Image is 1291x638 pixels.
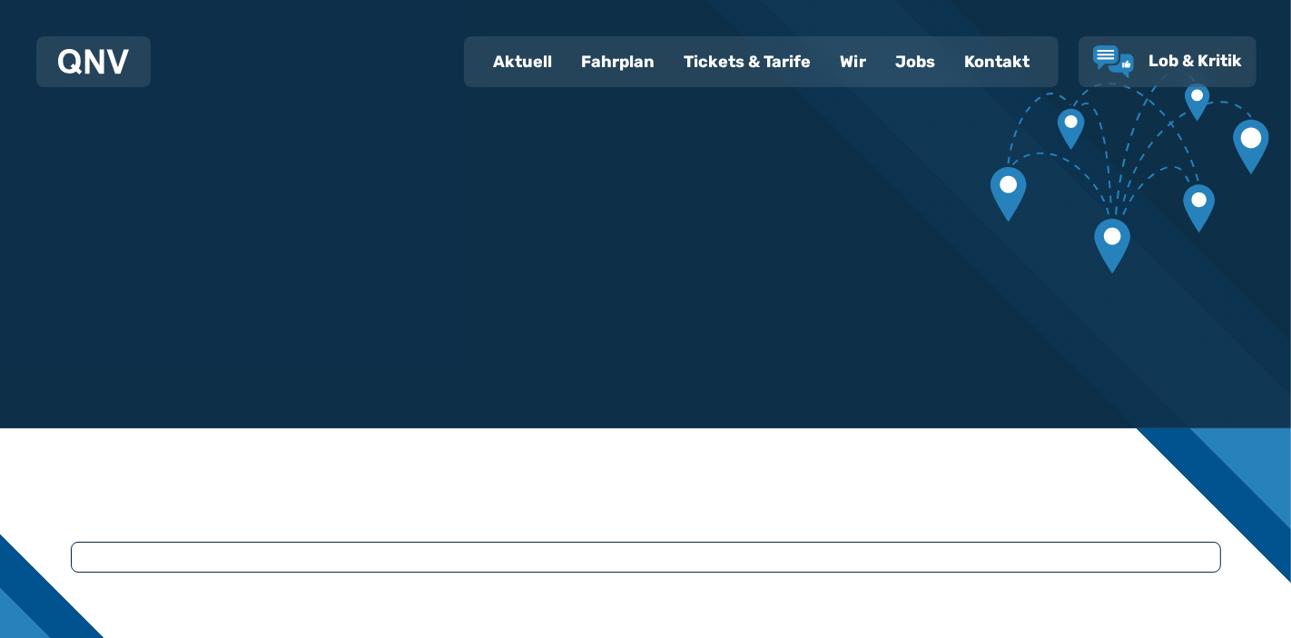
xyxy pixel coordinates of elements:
a: Jobs [881,38,950,85]
a: Lob & Kritik [1093,45,1242,78]
a: Wir [825,38,881,85]
img: Verbundene Kartenmarkierungen [990,35,1269,308]
a: QNV Logo [58,44,129,80]
a: Fahrplan [567,38,669,85]
a: Aktuell [478,38,567,85]
span: Lob & Kritik [1148,51,1242,71]
a: Tickets & Tarife [669,38,825,85]
img: QNV Logo [58,49,129,74]
a: Kontakt [950,38,1044,85]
